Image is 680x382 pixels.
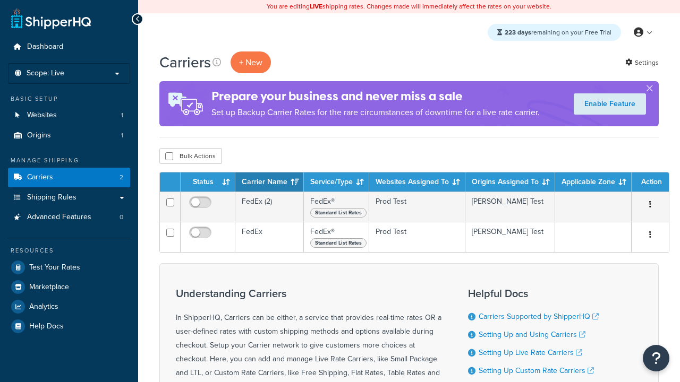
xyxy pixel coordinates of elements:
div: Basic Setup [8,94,130,103]
b: LIVE [310,2,322,11]
td: [PERSON_NAME] Test [465,192,555,222]
a: Origins 1 [8,126,130,145]
span: Websites [27,111,57,120]
span: Dashboard [27,42,63,51]
a: ShipperHQ Home [11,8,91,29]
a: Help Docs [8,317,130,336]
h3: Understanding Carriers [176,288,441,299]
span: Scope: Live [27,69,64,78]
span: Standard List Rates [310,208,367,218]
td: Prod Test [369,222,465,252]
a: Dashboard [8,37,130,57]
span: Shipping Rules [27,193,76,202]
th: Websites Assigned To: activate to sort column ascending [369,172,465,192]
th: Carrier Name: activate to sort column ascending [235,172,304,192]
a: Test Your Rates [8,258,130,277]
li: Carriers [8,168,130,187]
h4: Prepare your business and never miss a sale [211,88,540,105]
div: Manage Shipping [8,156,130,165]
a: Setting Up and Using Carriers [479,329,585,340]
span: 1 [121,131,123,140]
a: Marketplace [8,277,130,297]
span: 0 [120,213,123,222]
td: [PERSON_NAME] Test [465,222,555,252]
th: Origins Assigned To: activate to sort column ascending [465,172,555,192]
div: remaining on your Free Trial [488,24,621,41]
li: Advanced Features [8,207,130,227]
a: Carriers 2 [8,168,130,187]
td: Prod Test [369,192,465,222]
td: FedEx® [304,222,369,252]
div: Resources [8,246,130,255]
a: Websites 1 [8,106,130,125]
span: Test Your Rates [29,263,80,272]
th: Service/Type: activate to sort column ascending [304,172,369,192]
span: Advanced Features [27,213,91,222]
li: Websites [8,106,130,125]
span: Carriers [27,173,53,182]
li: Origins [8,126,130,145]
button: + New [231,51,271,73]
span: Help Docs [29,322,64,331]
th: Action [632,172,669,192]
td: FedEx® [304,192,369,222]
span: Standard List Rates [310,238,367,248]
a: Analytics [8,297,130,316]
td: FedEx (2) [235,192,304,222]
a: Setting Up Live Rate Carriers [479,347,582,358]
button: Open Resource Center [643,345,669,371]
a: Enable Feature [574,93,646,115]
a: Settings [625,55,659,70]
img: ad-rules-rateshop-fe6ec290ccb7230408bd80ed9643f0289d75e0ffd9eb532fc0e269fcd187b520.png [159,81,211,126]
h3: Helpful Docs [468,288,607,299]
span: Origins [27,131,51,140]
h1: Carriers [159,52,211,73]
button: Bulk Actions [159,148,222,164]
a: Advanced Features 0 [8,207,130,227]
th: Status: activate to sort column ascending [181,172,235,192]
span: Marketplace [29,283,69,292]
span: 1 [121,111,123,120]
th: Applicable Zone: activate to sort column ascending [555,172,632,192]
p: Set up Backup Carrier Rates for the rare circumstances of downtime for a live rate carrier. [211,105,540,120]
span: 2 [120,173,123,182]
a: Carriers Supported by ShipperHQ [479,311,599,322]
strong: 223 days [505,28,531,37]
span: Analytics [29,302,58,311]
td: FedEx [235,222,304,252]
a: Setting Up Custom Rate Carriers [479,365,594,376]
a: Shipping Rules [8,188,130,207]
